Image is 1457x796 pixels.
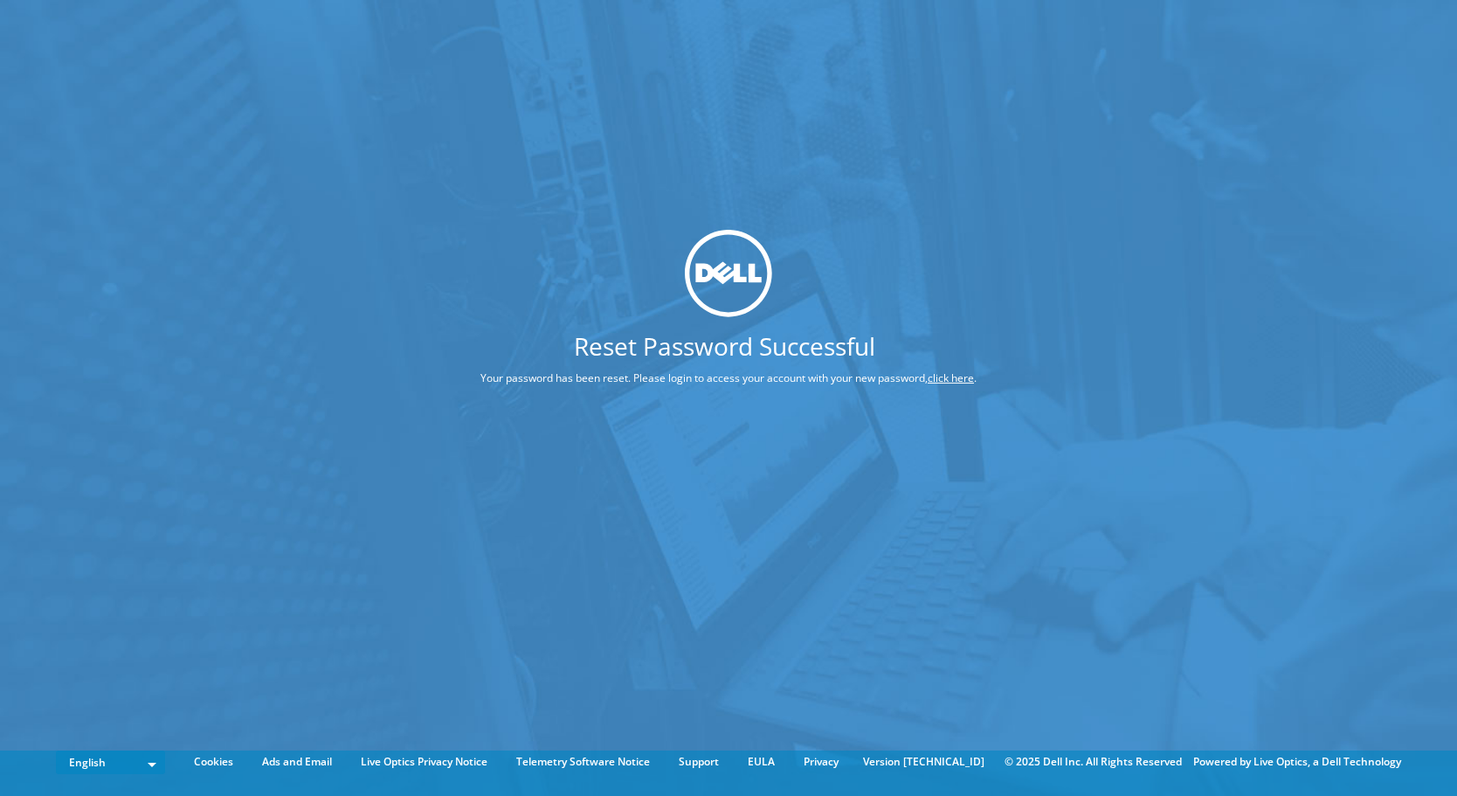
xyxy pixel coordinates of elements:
p: Your password has been reset. Please login to access your account with your new password, . [415,369,1042,388]
a: Privacy [791,752,852,772]
h1: Reset Password Successful [415,334,1033,358]
a: EULA [735,752,788,772]
a: Ads and Email [249,752,345,772]
li: Version [TECHNICAL_ID] [854,752,993,772]
a: click here [928,370,974,385]
a: Live Optics Privacy Notice [348,752,501,772]
li: © 2025 Dell Inc. All Rights Reserved [996,752,1191,772]
img: dell_svg_logo.svg [685,230,772,317]
a: Cookies [181,752,246,772]
a: Support [666,752,732,772]
a: Telemetry Software Notice [503,752,663,772]
li: Powered by Live Optics, a Dell Technology [1193,752,1401,772]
